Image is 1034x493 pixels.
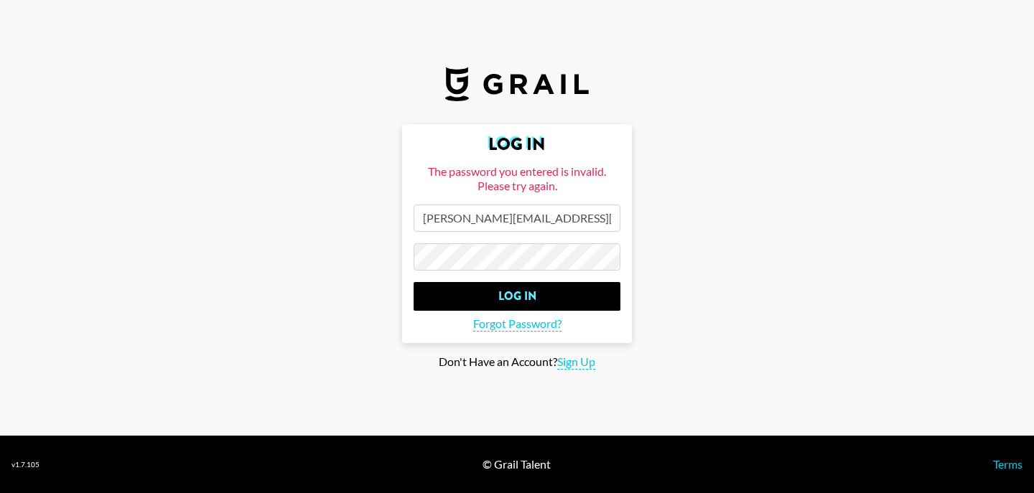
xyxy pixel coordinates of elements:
[11,355,1023,370] div: Don't Have an Account?
[11,460,39,469] div: v 1.7.105
[414,164,620,193] div: The password you entered is invalid. Please try again.
[414,136,620,153] h2: Log In
[557,355,595,370] span: Sign Up
[445,67,589,101] img: Grail Talent Logo
[483,457,551,471] div: © Grail Talent
[473,316,562,332] span: Forgot Password?
[414,282,620,311] input: Log In
[993,457,1023,471] a: Terms
[414,205,620,232] input: Email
